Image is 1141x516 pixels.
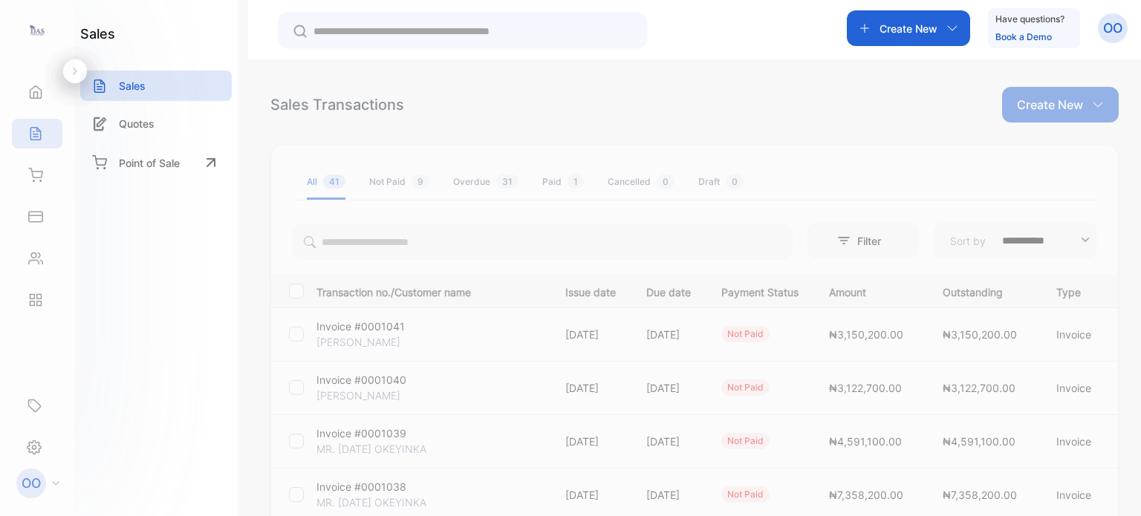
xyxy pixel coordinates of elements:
[829,281,912,300] p: Amount
[316,494,426,510] p: MR. [DATE] OKEYINKA
[316,319,405,334] p: Invoice #0001041
[26,19,48,42] img: logo
[80,146,232,179] a: Point of Sale
[934,223,1097,258] button: Sort by
[316,281,547,300] p: Transaction no./Customer name
[721,281,799,300] p: Payment Status
[316,441,426,457] p: MR. [DATE] OKEYINKA
[721,433,770,449] div: not paid
[270,94,404,116] div: Sales Transactions
[1056,327,1100,342] p: Invoice
[943,281,1026,300] p: Outstanding
[829,489,903,501] span: ₦7,358,200.00
[829,328,903,341] span: ₦3,150,200.00
[646,487,691,503] p: [DATE]
[721,379,770,396] div: not paid
[316,388,400,403] p: [PERSON_NAME]
[119,78,146,94] p: Sales
[565,380,616,396] p: [DATE]
[1098,10,1128,46] button: OO
[453,175,519,189] div: Overdue
[726,174,744,189] span: 0
[721,326,770,342] div: not paid
[1079,454,1141,516] iframe: LiveChat chat widget
[950,233,986,249] p: Sort by
[369,175,429,189] div: Not Paid
[496,174,519,189] span: 31
[412,174,429,189] span: 9
[646,380,691,396] p: [DATE]
[943,489,1017,501] span: ₦7,358,200.00
[829,435,902,448] span: ₦4,591,100.00
[646,434,691,449] p: [DATE]
[943,435,1015,448] span: ₦4,591,100.00
[22,474,41,493] p: OO
[542,175,584,189] div: Paid
[307,175,345,189] div: All
[119,155,180,171] p: Point of Sale
[316,372,406,388] p: Invoice #0001040
[646,281,691,300] p: Due date
[565,281,616,300] p: Issue date
[608,175,674,189] div: Cancelled
[880,21,937,36] p: Create New
[1056,281,1100,300] p: Type
[1056,487,1100,503] p: Invoice
[80,71,232,101] a: Sales
[1056,434,1100,449] p: Invoice
[80,24,115,44] h1: sales
[323,174,345,189] span: 41
[565,327,616,342] p: [DATE]
[316,479,406,494] p: Invoice #0001038
[565,434,616,449] p: [DATE]
[657,174,674,189] span: 0
[316,334,400,350] p: [PERSON_NAME]
[943,328,1017,341] span: ₦3,150,200.00
[1017,96,1083,114] p: Create New
[568,174,584,189] span: 1
[1103,19,1122,38] p: OO
[995,12,1064,27] p: Have questions?
[829,382,902,394] span: ₦3,122,700.00
[721,486,770,503] div: not paid
[316,425,406,441] p: Invoice #0001039
[995,31,1052,42] a: Book a Demo
[119,116,155,131] p: Quotes
[1002,87,1119,123] button: Create New
[646,327,691,342] p: [DATE]
[698,175,744,189] div: Draft
[565,487,616,503] p: [DATE]
[943,382,1015,394] span: ₦3,122,700.00
[847,10,970,46] button: Create New
[1056,380,1100,396] p: Invoice
[80,108,232,139] a: Quotes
